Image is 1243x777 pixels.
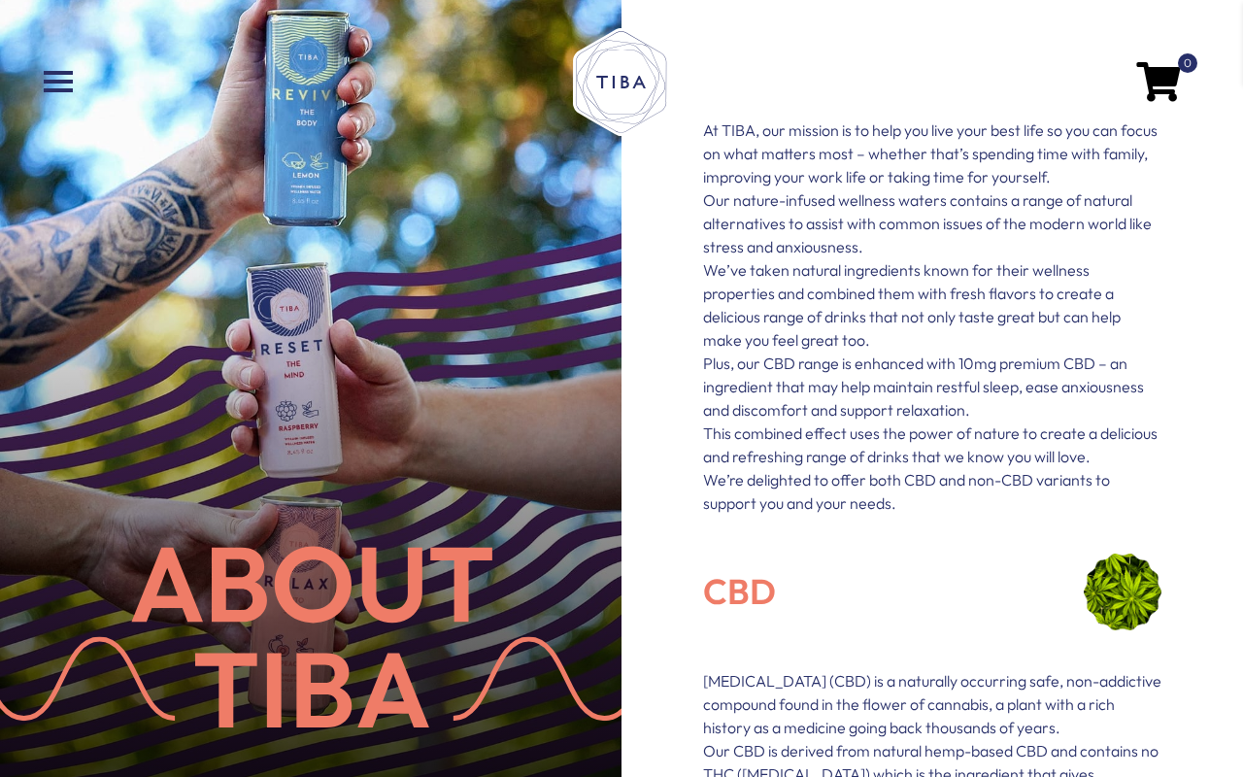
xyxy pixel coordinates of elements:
[1178,53,1197,73] span: 0
[703,258,1161,352] p: We’ve taken natural ingredients known for their wellness properties and combined them with fresh ...
[703,188,1161,258] p: Our nature-infused wellness waters contains a range of natural alternatives to assist with common...
[703,422,1161,468] p: This combined effect uses the power of nature to create a delicious and refreshing range of drink...
[703,569,776,613] span: CBD
[1084,554,1161,629] img: CBD
[1136,68,1180,91] a: 0
[703,468,1161,515] p: We’re delighted to offer both CBD and non-CBD variants to support you and your needs.
[703,669,1161,739] p: [MEDICAL_DATA] (CBD) is a naturally occurring safe, non-addictive compound found in the flower of...
[703,352,1161,422] p: Plus, our CBD range is enhanced with 10mg premium CBD – an ingredient that may help maintain rest...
